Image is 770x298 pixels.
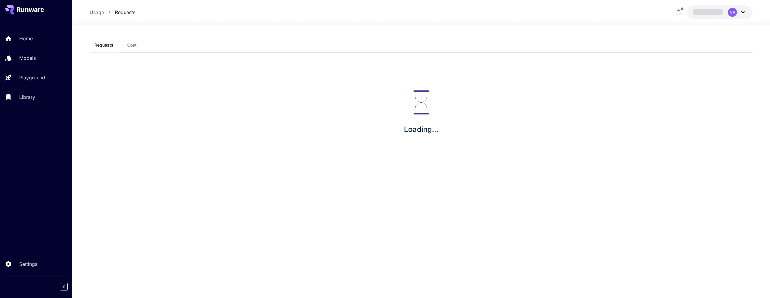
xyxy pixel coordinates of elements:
[90,9,135,16] nav: breadcrumb
[60,283,68,290] button: Collapse sidebar
[19,260,37,268] p: Settings
[127,42,137,48] span: Cost
[90,9,104,16] a: Usage
[728,8,737,17] div: NP
[19,93,35,101] p: Library
[19,35,33,42] p: Home
[19,54,36,62] p: Models
[687,5,753,19] button: NP
[19,74,45,81] p: Playground
[404,124,438,135] p: Loading...
[115,9,135,16] a: Requests
[94,42,113,48] span: Requests
[64,281,72,292] div: Collapse sidebar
